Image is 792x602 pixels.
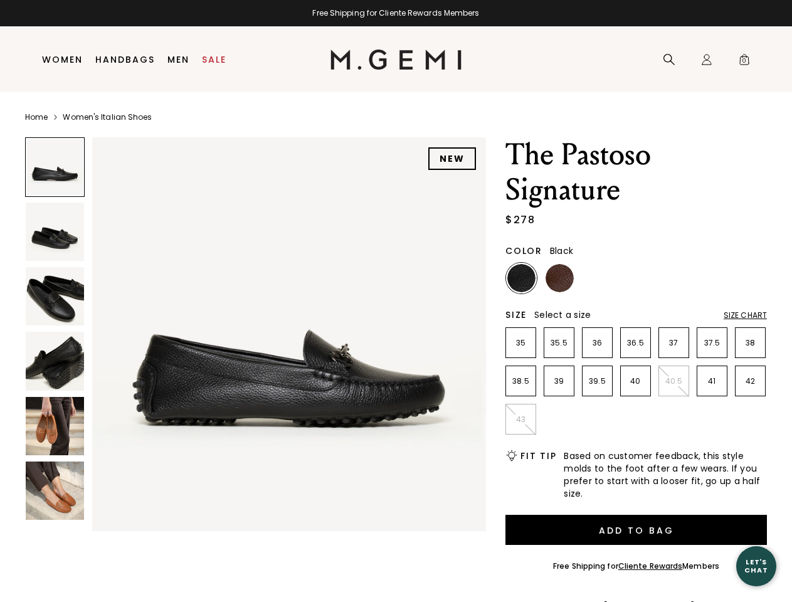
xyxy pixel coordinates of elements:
[202,55,226,65] a: Sale
[583,338,612,348] p: 36
[520,451,556,461] h2: Fit Tip
[428,147,476,170] div: NEW
[505,310,527,320] h2: Size
[621,338,650,348] p: 36.5
[736,338,765,348] p: 38
[95,55,155,65] a: Handbags
[724,310,767,320] div: Size Chart
[546,264,574,292] img: Chocolate
[659,338,689,348] p: 37
[738,56,751,68] span: 0
[544,376,574,386] p: 39
[505,515,767,545] button: Add to Bag
[505,213,535,228] div: $278
[564,450,767,500] span: Based on customer feedback, this style molds to the foot after a few wears. If you prefer to star...
[584,264,612,292] img: Tan
[25,112,48,122] a: Home
[534,309,591,321] span: Select a size
[736,376,765,386] p: 42
[506,338,536,348] p: 35
[697,338,727,348] p: 37.5
[505,246,542,256] h2: Color
[505,137,767,208] h1: The Pastoso Signature
[553,561,719,571] div: Free Shipping for Members
[92,137,486,531] img: The Pastoso Signature
[506,415,536,425] p: 43
[621,376,650,386] p: 40
[583,376,612,386] p: 39.5
[330,50,462,70] img: M.Gemi
[26,203,84,261] img: The Pastoso Signature
[506,376,536,386] p: 38.5
[26,332,84,390] img: The Pastoso Signature
[659,376,689,386] p: 40.5
[550,245,573,257] span: Black
[618,561,683,571] a: Cliente Rewards
[42,55,83,65] a: Women
[26,462,84,520] img: The Pastoso Signature
[697,376,727,386] p: 41
[26,267,84,325] img: The Pastoso Signature
[167,55,189,65] a: Men
[26,397,84,455] img: The Pastoso Signature
[544,338,574,348] p: 35.5
[507,264,536,292] img: Black
[736,558,776,574] div: Let's Chat
[63,112,152,122] a: Women's Italian Shoes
